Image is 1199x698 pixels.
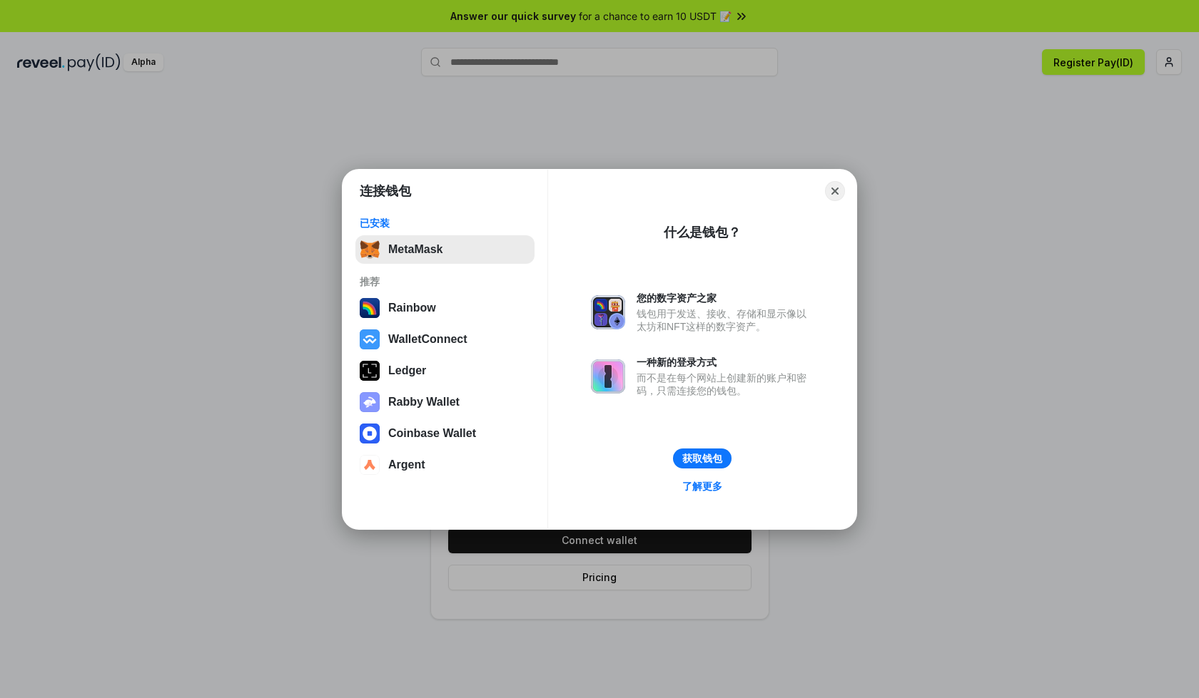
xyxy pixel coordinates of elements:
[637,356,814,369] div: 一种新的登录方式
[355,356,535,385] button: Ledger
[388,364,426,377] div: Ledger
[360,183,411,200] h1: 连接钱包
[360,240,380,260] img: svg+xml,%3Csvg%20fill%3D%22none%22%20height%3D%2233%22%20viewBox%3D%220%200%2035%2033%22%20width%...
[355,451,535,479] button: Argent
[360,455,380,475] img: svg+xml,%3Csvg%20width%3D%2228%22%20height%3D%2228%22%20viewBox%3D%220%200%2028%2028%22%20fill%3D...
[355,325,535,354] button: WalletConnect
[825,181,845,201] button: Close
[355,388,535,416] button: Rabby Wallet
[637,292,814,304] div: 您的数字资产之家
[673,448,732,468] button: 获取钱包
[591,295,625,329] img: svg+xml,%3Csvg%20xmlns%3D%22http%3A%2F%2Fwww.w3.org%2F2000%2Fsvg%22%20fill%3D%22none%22%20viewBox...
[360,424,380,443] img: svg+xml,%3Csvg%20width%3D%2228%22%20height%3D%2228%22%20viewBox%3D%220%200%2028%2028%22%20fill%3D...
[360,275,530,288] div: 推荐
[591,359,625,394] img: svg+xml,%3Csvg%20xmlns%3D%22http%3A%2F%2Fwww.w3.org%2F2000%2Fsvg%22%20fill%3D%22none%22%20viewBox...
[637,371,814,397] div: 而不是在每个网站上创建新的账户和密码，只需连接您的钱包。
[355,294,535,322] button: Rainbow
[355,235,535,264] button: MetaMask
[388,427,476,440] div: Coinbase Wallet
[355,419,535,448] button: Coinbase Wallet
[360,298,380,318] img: svg+xml,%3Csvg%20width%3D%22120%22%20height%3D%22120%22%20viewBox%3D%220%200%20120%20120%22%20fil...
[682,480,722,493] div: 了解更多
[360,392,380,412] img: svg+xml,%3Csvg%20xmlns%3D%22http%3A%2F%2Fwww.w3.org%2F2000%2Fsvg%22%20fill%3D%22none%22%20viewBox...
[674,477,731,496] a: 了解更多
[664,224,741,241] div: 什么是钱包？
[682,452,722,465] div: 获取钱包
[388,396,460,409] div: Rabby Wallet
[637,307,814,333] div: 钱包用于发送、接收、存储和显示像以太坊和NFT这样的数字资产。
[388,243,442,256] div: MetaMask
[388,302,436,314] div: Rainbow
[388,333,467,346] div: WalletConnect
[360,361,380,381] img: svg+xml,%3Csvg%20xmlns%3D%22http%3A%2F%2Fwww.w3.org%2F2000%2Fsvg%22%20width%3D%2228%22%20height%3...
[360,217,530,230] div: 已安装
[388,458,425,471] div: Argent
[360,329,380,349] img: svg+xml,%3Csvg%20width%3D%2228%22%20height%3D%2228%22%20viewBox%3D%220%200%2028%2028%22%20fill%3D...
